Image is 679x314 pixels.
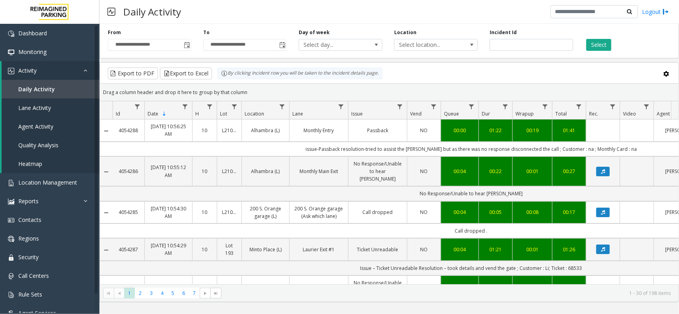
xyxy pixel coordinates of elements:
[108,29,121,36] label: From
[277,101,288,112] a: Location Filter Menu
[182,39,191,50] span: Toggle popup
[213,290,219,297] span: Go to the last page
[484,127,508,134] a: 01:22
[119,2,185,21] h3: Daily Activity
[8,68,14,74] img: 'icon'
[412,127,436,134] a: NO
[18,291,42,298] span: Rule Sets
[278,39,286,50] span: Toggle popup
[195,110,199,117] span: H
[197,127,212,134] a: 10
[18,85,55,93] span: Daily Activity
[197,168,212,175] a: 10
[8,292,14,298] img: 'icon'
[294,168,343,175] a: Monthly Main Exit
[490,29,517,36] label: Incident Id
[116,110,120,117] span: Id
[150,123,187,138] a: [DATE] 10:56:25 AM
[100,210,113,216] a: Collapse Details
[557,208,581,216] div: 00:17
[8,273,14,279] img: 'icon'
[247,127,284,134] a: Alhambra (L)
[18,235,39,242] span: Regions
[8,254,14,261] img: 'icon'
[420,127,428,134] span: NO
[540,101,551,112] a: Wrapup Filter Menu
[247,205,284,220] a: 200 S. Orange garage (L)
[2,154,99,173] a: Heatmap
[197,208,212,216] a: 10
[161,111,167,117] span: Sortable
[446,168,474,175] div: 00:04
[180,101,191,112] a: Date Filter Menu
[446,246,474,253] a: 00:04
[150,164,187,179] a: [DATE] 10:55:12 AM
[294,205,343,220] a: 200 S. Orange garage (Ask which lane)
[420,168,428,175] span: NO
[222,127,237,134] a: L21083200
[353,246,402,253] a: Ticket Unreadable
[8,217,14,223] img: 'icon'
[420,246,428,253] span: NO
[394,29,416,36] label: Location
[108,67,158,79] button: Export to PDF
[518,246,547,253] a: 00:01
[446,127,474,134] a: 00:00
[8,236,14,242] img: 'icon'
[107,2,115,21] img: pageIcon
[518,168,547,175] div: 00:01
[229,101,240,112] a: Lot Filter Menu
[124,288,135,299] span: Page 1
[18,123,53,130] span: Agent Activity
[557,127,581,134] a: 01:41
[148,110,158,117] span: Date
[557,246,581,253] a: 01:26
[150,205,187,220] a: [DATE] 10:54:30 AM
[444,110,459,117] span: Queue
[623,110,636,117] span: Video
[412,168,436,175] a: NO
[607,101,618,112] a: Rec. Filter Menu
[204,101,215,112] a: H Filter Menu
[446,208,474,216] div: 00:04
[294,246,343,253] a: Laurier Exit #1
[484,168,508,175] a: 00:22
[2,136,99,154] a: Quality Analysis
[18,160,42,168] span: Heatmap
[482,110,490,117] span: Dur
[299,39,365,50] span: Select day...
[247,168,284,175] a: Alhambra (L)
[150,283,187,298] a: [DATE] 10:54:15 AM
[18,141,58,149] span: Quality Analysis
[518,208,547,216] a: 00:08
[100,101,679,284] div: Data table
[663,8,669,16] img: logout
[117,246,140,253] a: 4054287
[353,279,402,302] a: No Response/Unable to hear [PERSON_NAME]
[189,288,200,299] span: Page 7
[395,101,405,112] a: Issue Filter Menu
[217,67,383,79] div: By clicking Incident row you will be taken to the incident details page.
[500,101,511,112] a: Dur Filter Menu
[160,67,212,79] button: Export to Excel
[2,98,99,117] a: Lane Activity
[589,110,598,117] span: Rec.
[222,208,237,216] a: L21086700
[336,101,346,112] a: Lane Filter Menu
[222,168,237,175] a: L21083200
[557,168,581,175] div: 00:27
[18,197,39,205] span: Reports
[100,169,113,175] a: Collapse Details
[353,127,402,134] a: Passback
[202,290,208,297] span: Go to the next page
[2,80,99,98] a: Daily Activity
[8,49,14,56] img: 'icon'
[2,61,99,80] a: Activity
[247,246,284,253] a: Minto Place (L)
[642,8,669,16] a: Logout
[428,101,439,112] a: Vend Filter Menu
